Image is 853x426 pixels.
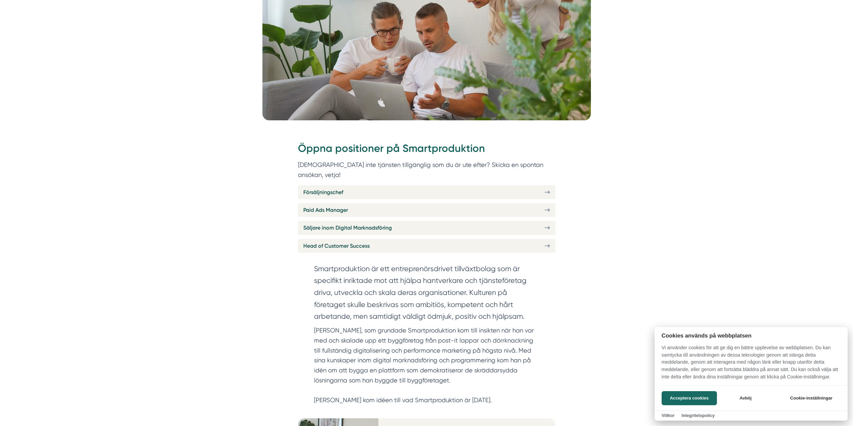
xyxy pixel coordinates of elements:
button: Avböj [719,391,772,405]
p: Vi använder cookies för att ge dig en bättre upplevelse av webbplatsen. Du kan samtycka till anvä... [655,344,848,385]
h2: Cookies används på webbplatsen [655,332,848,339]
a: Integritetspolicy [681,413,715,418]
a: Villkor [662,413,675,418]
button: Cookie-inställningar [782,391,841,405]
button: Acceptera cookies [662,391,717,405]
